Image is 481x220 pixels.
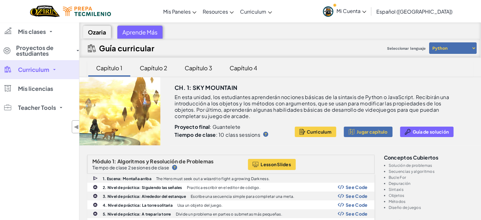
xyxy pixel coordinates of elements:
span: See Code [346,193,368,198]
span: Mis clases [18,29,46,35]
p: Usa un objeto del juego. [177,203,222,207]
span: Resources [203,8,228,15]
a: 1. Escena: Montaña arriba The Hero must seek out a wizard to fight a growing Darkness. [87,174,374,183]
span: Seleccionar lenguaje [385,44,428,53]
img: Home [30,5,59,18]
img: IconCurriculumGuide.svg [88,44,96,52]
span: Curriculum [18,67,49,72]
span: Algoritmos y Resolución de Problemas [117,158,214,165]
li: Solución de problemas [389,163,473,167]
div: Ozaria [83,26,111,39]
a: 4. Nivel de práctica: La torre solitaria Usa un objeto del juego. Show Code Logo See Code [87,200,374,209]
h2: Guía curricular [99,44,154,53]
b: 2. Nivel de práctica: Siguiendo las señales [103,185,182,190]
p: Practica escribir en el editor de código. [187,185,260,190]
button: Guía de solución [400,127,453,137]
li: Sintaxis [389,187,473,192]
h3: Conceptos cubiertos [384,155,473,160]
a: 5. Nivel de práctica: A trepar la torre Divide un problema en partes o submetas más pequeñas. Sho... [87,209,374,218]
span: Mi Cuenta [336,8,366,14]
p: The Hero must seek out a wizard to fight a growing Darkness. [156,177,269,181]
p: Divide un problema en partes o submetas más pequeñas. [176,212,282,216]
img: Tecmilenio logo [63,7,111,16]
a: 3. Nivel de práctica: Alrededor del estanque Escribe una secuencia simple para completar una meta... [87,192,374,200]
li: Métodos [389,199,473,204]
span: See Code [346,211,368,216]
span: Curriculum [307,129,331,134]
div: Capítulo 3 [178,60,219,75]
a: Ozaria by CodeCombat logo [30,5,59,18]
div: Aprende Más [117,26,163,39]
span: Jugar capítulo [357,129,388,134]
a: Mi Cuenta [320,1,369,21]
button: Curriculum [295,127,336,137]
span: See Code [346,185,368,190]
button: Lesson Slides [248,159,296,170]
span: Proyectos de estudiantes [16,45,73,56]
a: Resources [200,3,237,20]
b: 4. Nivel de práctica: La torre solitaria [103,203,173,208]
b: 3. Nivel de práctica: Alrededor del estanque [103,194,186,199]
span: ◀ [74,122,79,131]
b: Tiempo de clase [175,131,216,138]
p: Escribe una secuencia simple para completar una meta. [191,194,294,198]
li: Objetos [389,193,473,198]
img: IconHint.svg [263,132,268,137]
p: : 10 class sessions [175,132,260,138]
li: Depuración [389,181,473,185]
span: 1: [112,158,116,165]
b: Proyecto final [175,123,210,130]
span: Módulo [92,158,111,165]
img: IconPracticeLevel.svg [93,185,98,190]
h3: Ch. 1: Sky Mountain [175,83,237,92]
a: Mis Paneles [160,3,200,20]
img: IconPracticeLevel.svg [93,211,98,216]
span: Curriculum [240,8,266,15]
img: Show Code Logo [338,185,344,189]
li: Bucle For [389,175,473,179]
p: : Guantelete [175,124,291,130]
img: IconPracticeLevel.svg [93,202,98,207]
li: Diseño de juegos [389,205,473,210]
img: Show Code Logo [338,203,344,207]
div: Capítulo 1 [90,60,129,75]
span: Español ([GEOGRAPHIC_DATA]) [376,8,453,15]
li: Secuencias y algoritmos [389,169,473,173]
img: avatar [323,6,333,17]
button: Jugar capítulo [344,127,392,137]
span: Teacher Tools [18,105,56,110]
a: Español ([GEOGRAPHIC_DATA]) [373,3,456,20]
b: 5. Nivel de práctica: A trepar la torre [103,212,171,217]
b: 1. Escena: Montaña arriba [103,176,151,181]
a: Curriculum [237,3,275,20]
span: Guía de solución [413,129,449,134]
img: IconHint.svg [172,165,177,170]
img: IconCutscene.svg [93,175,99,181]
p: Tiempo de clase 2 sesiones de clase [92,165,169,170]
span: Mis Paneles [163,8,191,15]
span: Mis licencias [18,86,53,91]
img: Show Code Logo [338,211,344,216]
img: IconPracticeLevel.svg [93,193,98,198]
span: Lesson Slides [261,162,291,167]
div: Capítulo 4 [223,60,263,75]
img: Show Code Logo [338,194,344,198]
div: Capítulo 2 [133,60,174,75]
p: En esta unidad, los estudiantes aprenderán nociones básicas de la sintaxis de Python o JavaScript... [175,94,457,119]
a: 2. Nivel de práctica: Siguiendo las señales Practica escribir en el editor de código. Show Code L... [87,183,374,192]
span: See Code [346,202,368,207]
